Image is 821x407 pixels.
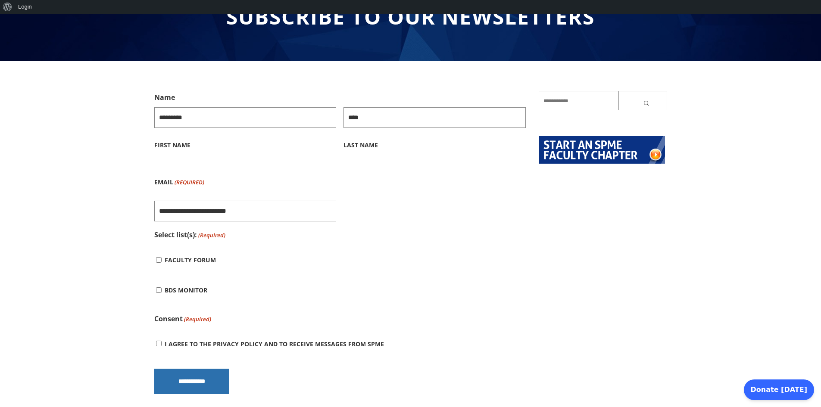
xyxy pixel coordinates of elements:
span: (Required) [197,229,225,242]
legend: Consent [154,312,211,326]
label: Email [154,167,204,197]
legend: Name [154,91,175,104]
span: (Required) [174,167,204,197]
label: I agree to the privacy policy and to receive messages from SPME [165,340,384,348]
img: start-chapter2.png [539,136,665,164]
label: First Name [154,128,337,160]
iframe: reCAPTCHA [343,167,474,201]
span: (Required) [183,313,211,326]
legend: Select list(s): [154,228,225,242]
label: Faculty Forum [165,245,216,275]
label: BDS Monitor [165,275,207,305]
label: Last Name [343,128,526,160]
span: Subscribe to Our Newsletters [226,3,595,31]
